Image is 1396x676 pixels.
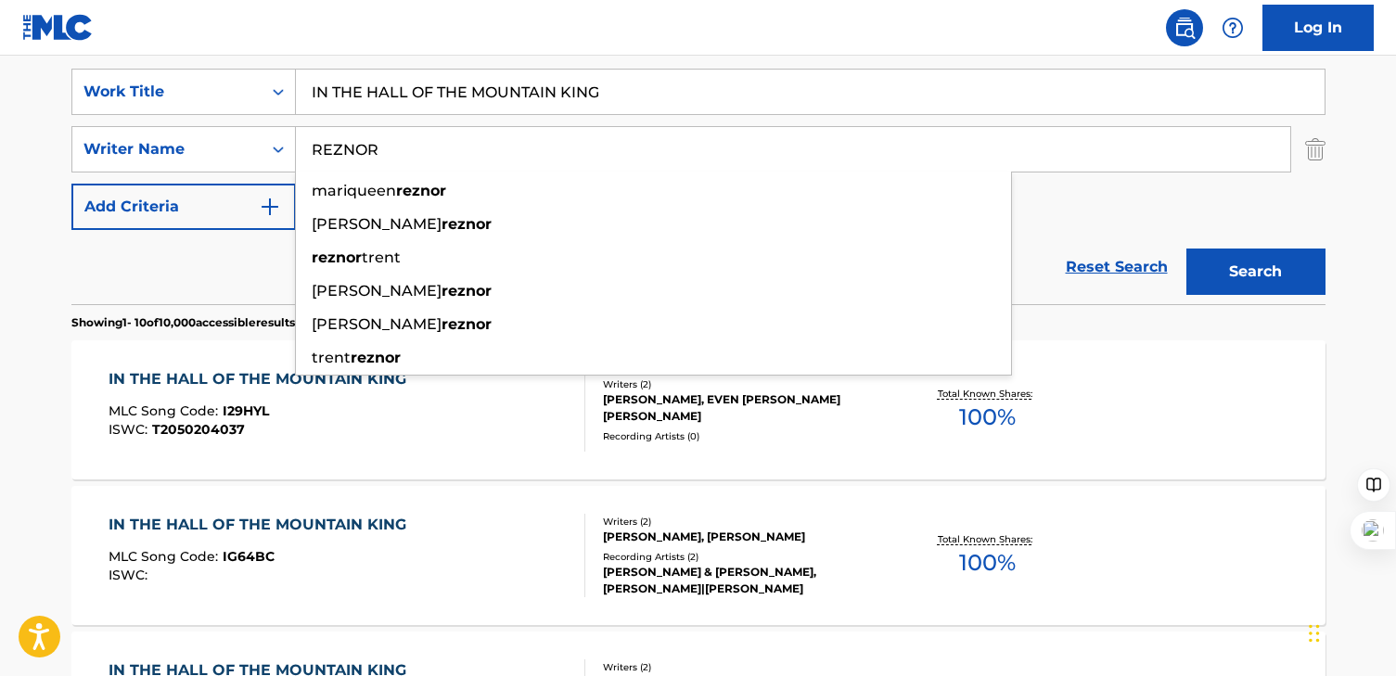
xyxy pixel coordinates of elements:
[71,184,296,230] button: Add Criteria
[71,314,389,331] p: Showing 1 - 10 of 10,000 accessible results (Total 4,659,854 )
[71,69,1326,304] form: Search Form
[109,548,223,565] span: MLC Song Code :
[959,401,1016,434] span: 100 %
[223,548,275,565] span: IG64BC
[1166,9,1203,46] a: Public Search
[1262,5,1374,51] a: Log In
[71,486,1326,625] a: IN THE HALL OF THE MOUNTAIN KINGMLC Song Code:IG64BCISWC:Writers (2)[PERSON_NAME], [PERSON_NAME]R...
[959,546,1016,580] span: 100 %
[351,349,401,366] strong: reznor
[603,550,883,564] div: Recording Artists ( 2 )
[109,368,416,390] div: IN THE HALL OF THE MOUNTAIN KING
[362,249,401,266] span: trent
[109,402,223,419] span: MLC Song Code :
[83,138,250,160] div: Writer Name
[312,349,351,366] span: trent
[603,377,883,391] div: Writers ( 2 )
[109,421,152,438] span: ISWC :
[109,567,152,583] span: ISWC :
[938,387,1037,401] p: Total Known Shares:
[442,215,492,233] strong: reznor
[1057,247,1177,287] a: Reset Search
[603,564,883,597] div: [PERSON_NAME] & [PERSON_NAME], [PERSON_NAME]|[PERSON_NAME]
[109,514,416,536] div: IN THE HALL OF THE MOUNTAIN KING
[603,529,883,545] div: [PERSON_NAME], [PERSON_NAME]
[223,402,269,419] span: I29HYL
[312,215,442,233] span: [PERSON_NAME]
[1222,17,1244,39] img: help
[603,391,883,425] div: [PERSON_NAME], EVEN [PERSON_NAME] [PERSON_NAME]
[259,196,281,218] img: 9d2ae6d4665cec9f34b9.svg
[22,14,94,41] img: MLC Logo
[603,660,883,674] div: Writers ( 2 )
[1309,606,1320,661] div: Drag
[312,315,442,333] span: [PERSON_NAME]
[152,421,245,438] span: T2050204037
[603,515,883,529] div: Writers ( 2 )
[603,429,883,443] div: Recording Artists ( 0 )
[312,249,362,266] strong: reznor
[1186,249,1326,295] button: Search
[1303,587,1396,676] iframe: Chat Widget
[83,81,250,103] div: Work Title
[1305,126,1326,172] img: Delete Criterion
[71,340,1326,479] a: IN THE HALL OF THE MOUNTAIN KINGMLC Song Code:I29HYLISWC:T2050204037Writers (2)[PERSON_NAME], EVE...
[1214,9,1251,46] div: Help
[442,315,492,333] strong: reznor
[312,282,442,300] span: [PERSON_NAME]
[396,182,446,199] strong: reznor
[312,182,396,199] span: mariqueen
[442,282,492,300] strong: reznor
[938,532,1037,546] p: Total Known Shares:
[1173,17,1196,39] img: search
